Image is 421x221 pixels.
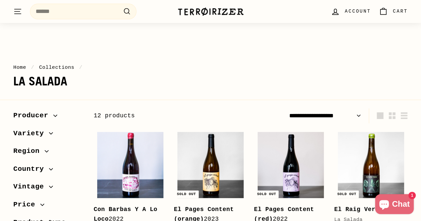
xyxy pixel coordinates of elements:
[327,2,375,21] a: Account
[13,146,45,157] span: Region
[13,128,49,139] span: Variety
[13,197,83,215] button: Price
[375,2,412,21] a: Cart
[334,206,379,213] b: El Raig Verd
[334,205,401,214] div: 2023
[39,64,74,70] a: Collections
[13,126,83,144] button: Variety
[13,75,408,88] h1: La Salada
[13,64,26,70] a: Home
[13,63,408,71] nav: breadcrumbs
[13,108,83,126] button: Producer
[13,179,83,197] button: Vintage
[13,110,53,121] span: Producer
[334,190,359,198] div: Sold out
[345,8,371,15] span: Account
[174,190,198,198] div: Sold out
[94,111,251,121] div: 12 products
[254,190,279,198] div: Sold out
[13,164,49,175] span: Country
[373,194,416,216] inbox-online-store-chat: Shopify online store chat
[78,64,84,70] span: /
[13,144,83,162] button: Region
[393,8,408,15] span: Cart
[13,181,49,192] span: Vintage
[13,162,83,180] button: Country
[13,199,40,210] span: Price
[29,64,36,70] span: /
